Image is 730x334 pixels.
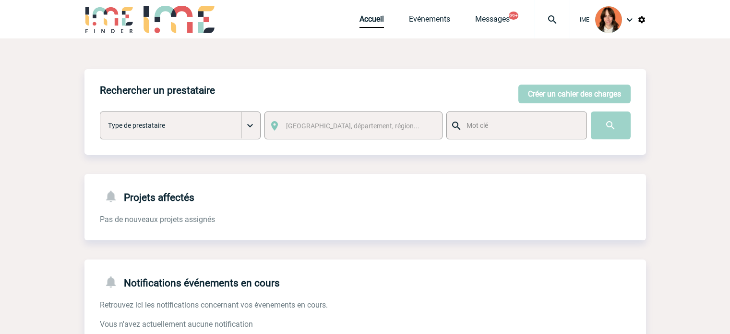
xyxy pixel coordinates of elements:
span: Vous n'avez actuellement aucune notification [100,320,253,329]
img: notifications-24-px-g.png [104,189,124,203]
span: IME [580,16,589,23]
img: IME-Finder [84,6,134,33]
span: Pas de nouveaux projets assignés [100,215,215,224]
a: Accueil [359,14,384,28]
a: Evénements [409,14,450,28]
h4: Notifications événements en cours [100,275,280,289]
input: Submit [591,111,631,139]
span: Retrouvez ici les notifications concernant vos évenements en cours. [100,300,328,309]
img: 94396-2.png [595,6,622,33]
h4: Projets affectés [100,189,194,203]
a: Messages [475,14,510,28]
button: 99+ [509,12,518,20]
img: notifications-24-px-g.png [104,275,124,289]
input: Mot clé [464,119,578,132]
span: [GEOGRAPHIC_DATA], département, région... [286,122,419,130]
h4: Rechercher un prestataire [100,85,215,96]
